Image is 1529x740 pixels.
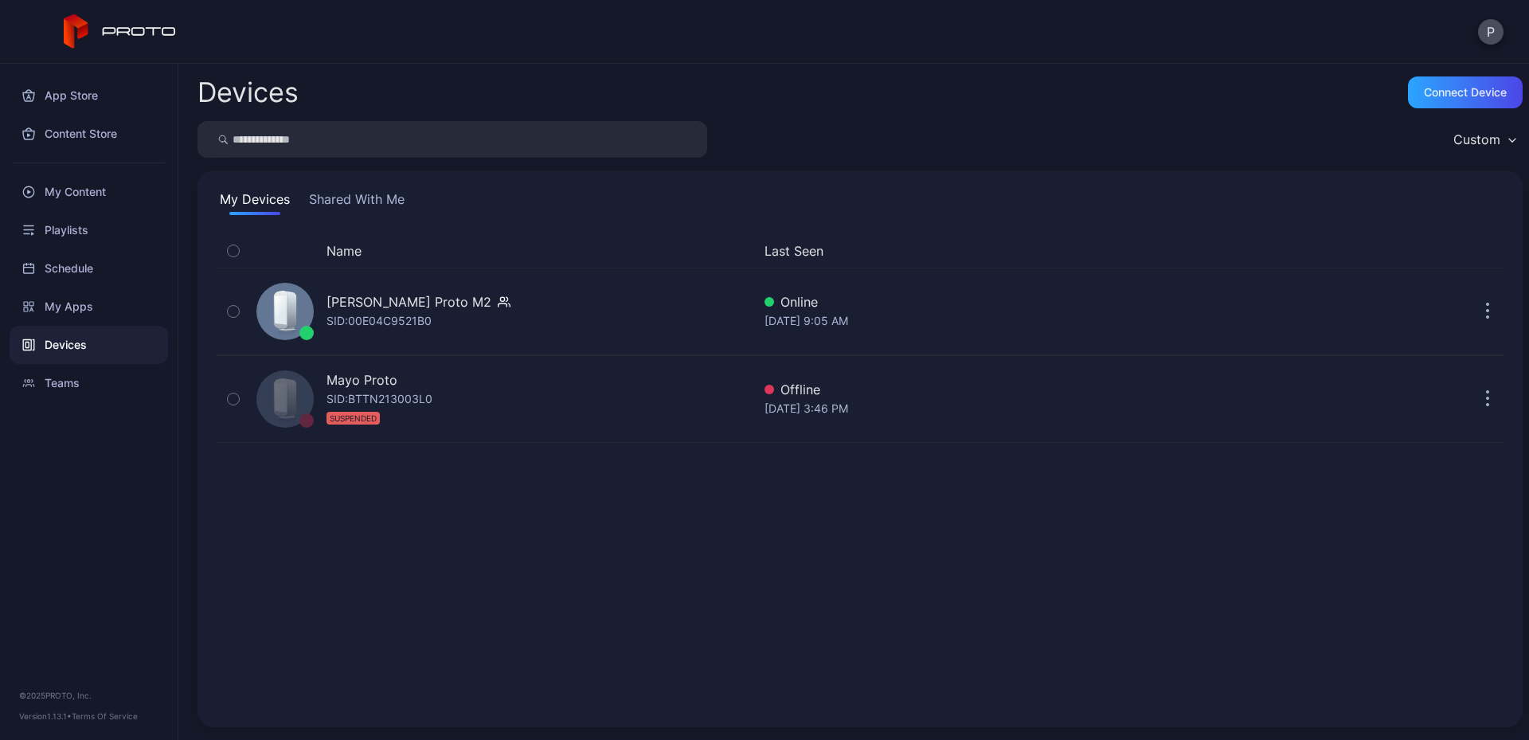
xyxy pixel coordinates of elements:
[764,292,1303,311] div: Online
[1453,131,1500,147] div: Custom
[764,399,1303,418] div: [DATE] 3:46 PM
[217,190,293,215] button: My Devices
[72,711,138,721] a: Terms Of Service
[10,249,168,288] a: Schedule
[1408,76,1523,108] button: Connect device
[1309,241,1453,260] div: Update Device
[10,115,168,153] a: Content Store
[327,412,380,425] div: SUSPENDED
[10,173,168,211] a: My Content
[327,370,397,390] div: Mayo Proto
[306,190,408,215] button: Shared With Me
[10,288,168,326] a: My Apps
[197,78,299,107] h2: Devices
[764,311,1303,331] div: [DATE] 9:05 AM
[764,241,1296,260] button: Last Seen
[10,364,168,402] a: Teams
[19,689,158,702] div: © 2025 PROTO, Inc.
[10,326,168,364] a: Devices
[10,76,168,115] a: App Store
[764,380,1303,399] div: Offline
[10,211,168,249] a: Playlists
[1424,86,1507,99] div: Connect device
[19,711,72,721] span: Version 1.13.1 •
[1445,121,1523,158] button: Custom
[327,241,362,260] button: Name
[327,292,491,311] div: [PERSON_NAME] Proto M2
[1472,241,1504,260] div: Options
[1478,19,1504,45] button: P
[327,311,432,331] div: SID: 00E04C9521B0
[327,390,432,428] div: SID: BTTN213003L0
